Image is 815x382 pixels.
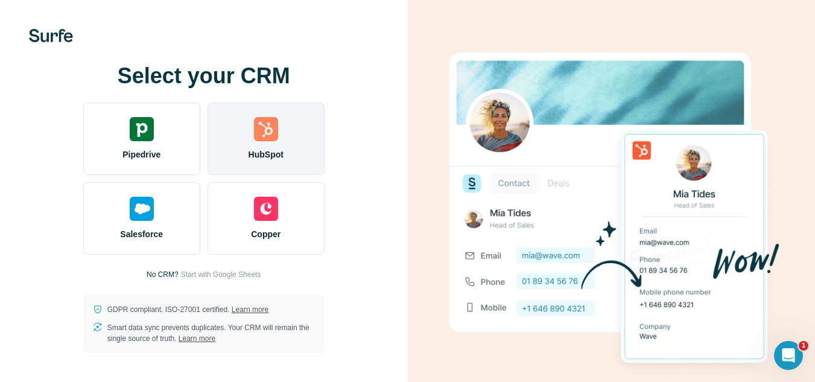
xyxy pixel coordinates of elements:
[130,197,154,221] img: salesforce's logo
[799,341,808,351] span: 1
[254,197,278,221] img: copper's logo
[232,305,268,314] a: Learn more
[130,117,154,141] img: pipedrive's logo
[122,148,160,161] span: Pipedrive
[29,29,73,42] img: Surfe's logo
[774,341,803,370] iframe: Intercom live chat
[254,117,278,141] img: hubspot's logo
[179,334,215,343] a: Learn more
[249,148,284,161] span: HubSpot
[83,64,325,88] h1: Select your CRM
[251,228,281,240] span: Copper
[120,228,163,240] span: Salesforce
[107,304,268,315] p: GDPR compliant. ISO-27001 certified.
[147,269,179,280] p: No CRM?
[181,269,261,280] button: Start with Google Sheets
[107,322,315,344] p: Smart data sync prevents duplicates. Your CRM will remain the single source of truth.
